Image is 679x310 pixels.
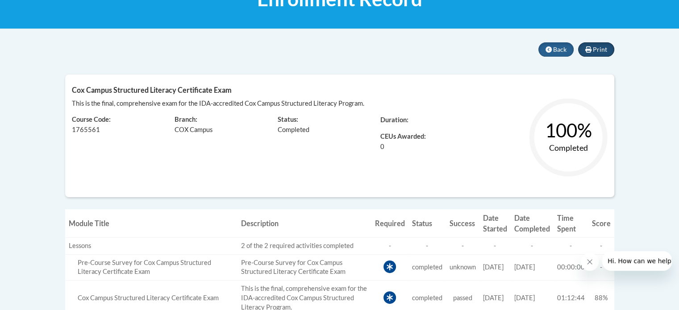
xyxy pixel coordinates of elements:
span: Completed [278,126,309,133]
td: - [408,237,446,254]
span: [DATE] [514,263,535,271]
span: This is the final, comprehensive exam for the IDA-accredited Cox Campus Structured Literacy Program. [72,99,364,107]
span: 00:00:00 [557,263,585,271]
th: Score [588,209,614,237]
span: - [600,242,602,249]
td: - [479,237,511,254]
text: 100% [545,119,592,141]
th: Date Completed [511,209,554,237]
td: - [554,237,588,254]
button: Print [578,42,614,57]
span: [DATE] [483,263,504,271]
div: This is the final, comprehensive exam for the IDA-accredited Cox Campus Structured Literacy Program. [69,293,234,303]
button: Back [538,42,574,57]
div: Lessons [69,241,234,251]
iframe: Message from company [602,251,672,271]
td: - [446,237,479,254]
th: Required [371,209,408,237]
span: 0 [380,142,384,152]
td: Pre-Course Survey for Cox Campus Structured Literacy Certificate Exam [237,254,371,281]
th: Success [446,209,479,237]
th: Time Spent [554,209,588,237]
span: [DATE] [483,294,504,302]
th: Description [237,209,371,237]
span: CEUs Awarded: [380,132,470,142]
span: Duration: [380,116,408,124]
iframe: Close message [581,253,599,271]
span: completed [412,294,442,302]
span: 1765561 [72,126,100,133]
span: [DATE] [514,294,535,302]
td: - [371,237,408,254]
th: Status [408,209,446,237]
span: Back [553,45,567,53]
div: Pre-Course Survey for Cox Campus Structured Literacy Certificate Exam [69,258,234,277]
span: Branch: [175,116,197,123]
span: Course Code: [72,116,111,123]
td: - [511,237,554,254]
span: Hi. How can we help? [5,6,72,13]
div: 2 of the 2 required activities completed [241,241,368,251]
span: unknown [450,263,476,271]
span: 88% [595,294,608,302]
span: Print [593,45,607,53]
span: passed [453,294,472,302]
span: Cox Campus Structured Literacy Certificate Exam [72,86,232,94]
span: Status: [278,116,298,123]
text: Completed [549,143,587,153]
span: COX Campus [175,126,212,133]
th: Date Started [479,209,511,237]
span: 01:12:44 [557,294,585,302]
span: completed [412,263,442,271]
th: Module Title [65,209,237,237]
